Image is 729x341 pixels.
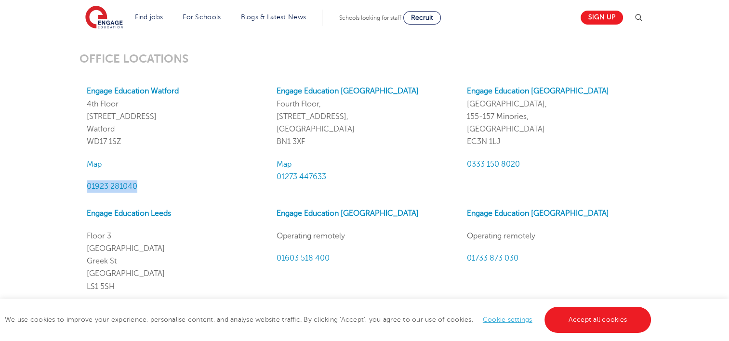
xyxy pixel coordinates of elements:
[277,85,452,148] p: Fourth Floor, [STREET_ADDRESS], [GEOGRAPHIC_DATA] BN1 3XF
[411,14,433,21] span: Recruit
[277,230,452,242] p: Operating remotely
[87,160,102,169] a: Map
[467,87,609,95] a: Engage Education [GEOGRAPHIC_DATA]
[339,14,401,21] span: Schools looking for staff
[467,209,609,218] a: Engage Education [GEOGRAPHIC_DATA]
[277,87,419,95] a: Engage Education [GEOGRAPHIC_DATA]
[241,13,306,21] a: Blogs & Latest News
[85,6,123,30] img: Engage Education
[5,316,653,323] span: We use cookies to improve your experience, personalise content, and analyse website traffic. By c...
[483,316,532,323] a: Cookie settings
[277,209,419,218] a: Engage Education [GEOGRAPHIC_DATA]
[87,87,179,95] a: Engage Education Watford
[87,209,171,218] a: Engage Education Leeds
[467,85,642,148] p: [GEOGRAPHIC_DATA], 155-157 Minories, [GEOGRAPHIC_DATA] EC3N 1LJ
[467,160,520,169] a: 0333 150 8020
[467,254,518,262] a: 01733 873 030
[277,254,330,262] a: 01603 518 400
[544,307,651,333] a: Accept all cookies
[80,52,649,66] h3: OFFICE LOCATIONS
[403,11,441,25] a: Recruit
[277,160,292,169] a: Map
[87,230,262,293] p: Floor 3 [GEOGRAPHIC_DATA] Greek St [GEOGRAPHIC_DATA] LS1 5SH
[135,13,163,21] a: Find jobs
[87,85,262,148] p: 4th Floor [STREET_ADDRESS] Watford WD17 1SZ
[277,172,326,181] a: 01273 447633
[467,230,642,242] p: Operating remotely
[87,182,137,191] a: 01923 281040
[581,11,623,25] a: Sign up
[183,13,221,21] a: For Schools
